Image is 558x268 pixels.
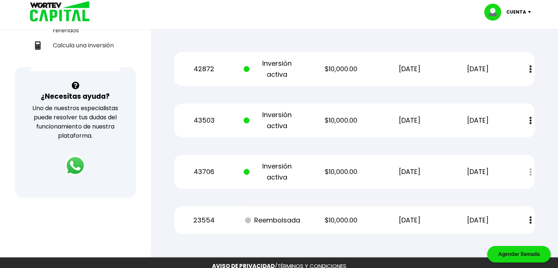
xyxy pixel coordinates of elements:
p: [DATE] [380,64,438,75]
p: [DATE] [449,115,507,126]
p: Inversión activa [244,161,301,183]
p: 43503 [175,115,233,126]
p: $10,000.00 [312,64,370,75]
img: logos_whatsapp-icon.242b2217.svg [65,155,85,176]
p: 43706 [175,166,233,177]
p: [DATE] [380,115,438,126]
p: $10,000.00 [312,166,370,177]
p: [DATE] [449,64,507,75]
p: Inversión activa [244,109,301,131]
div: Agendar llamada [487,246,551,262]
img: profile-image [484,4,506,21]
p: [DATE] [449,166,507,177]
p: $10,000.00 [312,215,370,226]
img: calculadora-icon.17d418c4.svg [34,41,42,50]
p: [DATE] [380,215,438,226]
h3: ¿Necesitas ayuda? [41,91,110,102]
p: [DATE] [449,215,507,226]
p: 23554 [175,215,233,226]
img: icon-down [526,11,536,13]
p: Reembolsada [244,215,301,226]
p: Inversión activa [244,58,301,80]
a: Calcula una inversión [31,38,120,53]
p: Cuenta [506,7,526,18]
p: $10,000.00 [312,115,370,126]
p: Uno de nuestros especialistas puede resolver tus dudas del funcionamiento de nuestra plataforma. [25,104,126,140]
p: [DATE] [380,166,438,177]
p: 42872 [175,64,233,75]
